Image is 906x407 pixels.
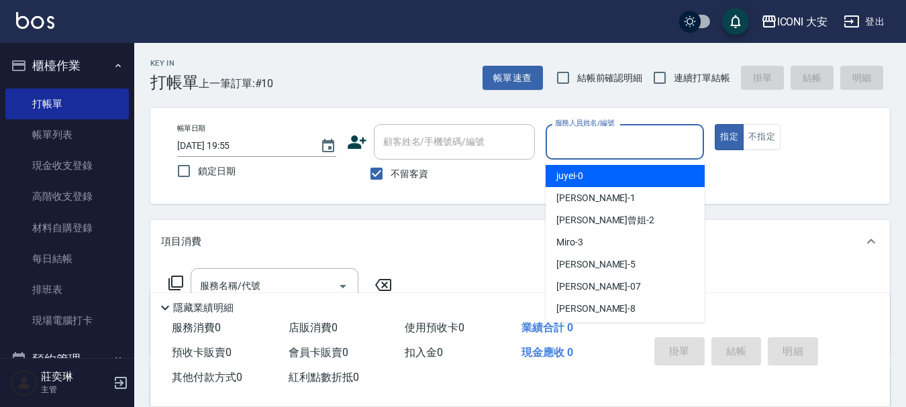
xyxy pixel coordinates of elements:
[5,119,129,150] a: 帳單列表
[5,48,129,83] button: 櫃檯作業
[715,124,744,150] button: 指定
[5,305,129,336] a: 現場電腦打卡
[150,73,199,92] h3: 打帳單
[289,321,338,334] span: 店販消費 0
[743,124,781,150] button: 不指定
[41,384,109,396] p: 主管
[674,71,730,85] span: 連續打單結帳
[199,75,274,92] span: 上一筆訂單:#10
[722,8,749,35] button: save
[150,59,199,68] h2: Key In
[521,346,573,359] span: 現金應收 0
[556,213,654,227] span: [PERSON_NAME]曾姐 -2
[555,118,614,128] label: 服務人員姓名/編號
[777,13,828,30] div: ICONI 大安
[556,257,636,272] span: [PERSON_NAME] -5
[5,150,129,181] a: 現金收支登錄
[312,130,344,162] button: Choose date, selected date is 2025-08-21
[289,371,359,384] span: 紅利點數折抵 0
[11,369,38,396] img: Person
[5,342,129,377] button: 預約管理
[177,123,205,133] label: 帳單日期
[161,235,201,249] p: 項目消費
[198,164,236,178] span: 鎖定日期
[556,280,641,294] span: [PERSON_NAME] -07
[150,220,890,263] div: 項目消費
[177,135,307,157] input: YYYY/MM/DD hh:mm
[556,302,636,316] span: [PERSON_NAME] -8
[289,346,348,359] span: 會員卡販賣 0
[5,213,129,243] a: 材料自購登錄
[556,169,583,183] span: juyei -0
[41,370,109,384] h5: 莊奕琳
[405,346,443,359] span: 扣入金 0
[556,235,583,249] span: Miro -3
[172,371,242,384] span: 其他付款方式 0
[332,276,354,297] button: Open
[556,191,636,205] span: [PERSON_NAME] -1
[577,71,643,85] span: 結帳前確認明細
[838,9,890,34] button: 登出
[5,89,129,119] a: 打帳單
[521,321,573,334] span: 業績合計 0
[172,346,232,359] span: 預收卡販賣 0
[173,301,234,315] p: 隱藏業績明細
[483,66,543,91] button: 帳單速查
[172,321,221,334] span: 服務消費 0
[5,274,129,305] a: 排班表
[16,12,54,29] img: Logo
[756,8,834,36] button: ICONI 大安
[5,243,129,274] a: 每日結帳
[391,167,428,181] span: 不留客資
[5,181,129,212] a: 高階收支登錄
[405,321,464,334] span: 使用預收卡 0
